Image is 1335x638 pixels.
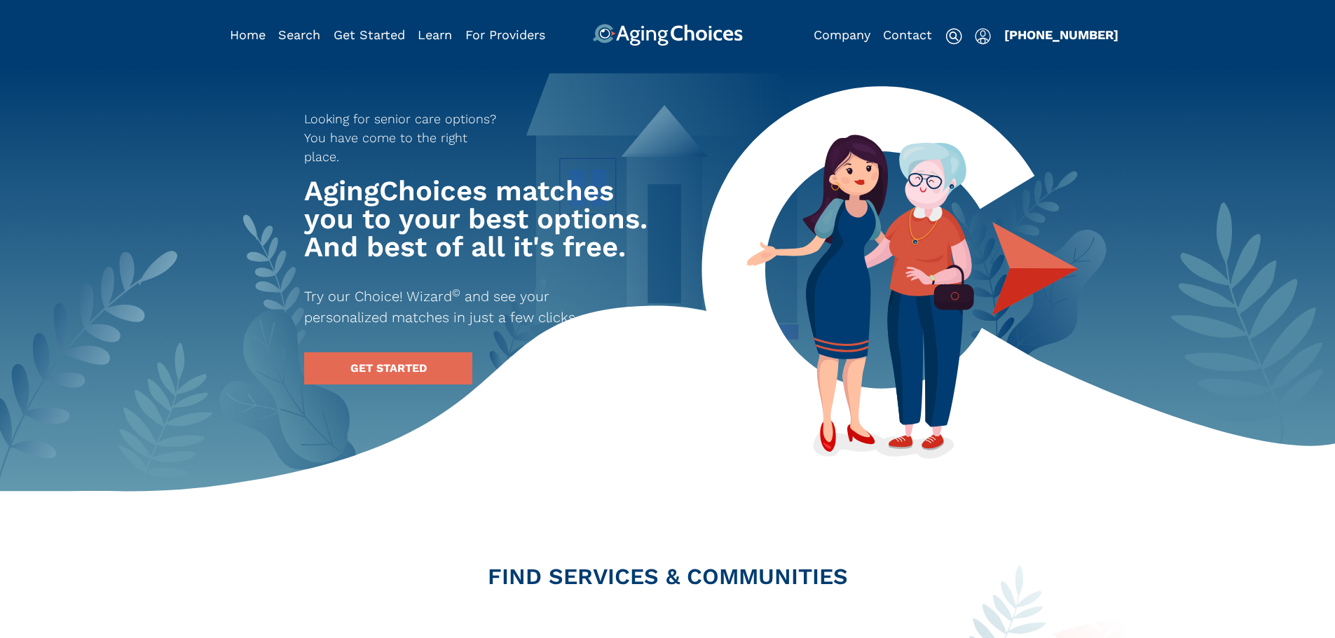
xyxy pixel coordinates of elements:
img: AgingChoices [592,24,742,46]
a: Get Started [334,27,405,42]
a: Company [814,27,870,42]
img: search-icon.svg [945,28,962,45]
a: Search [278,27,320,42]
div: Popover trigger [975,24,991,46]
a: GET STARTED [304,352,472,384]
img: user-icon.svg [975,28,991,45]
a: Contact [883,27,932,42]
a: Learn [418,27,452,42]
h1: AgingChoices matches you to your best options. And best of all it's free. [304,177,655,261]
a: Home [230,27,266,42]
div: Popover trigger [278,24,320,46]
p: Try our Choice! Wizard and see your personalized matches in just a few clicks. [304,286,629,328]
a: For Providers [465,27,545,42]
a: [PHONE_NUMBER] [1004,27,1118,42]
h2: FIND SERVICES & COMMUNITIES [219,565,1116,588]
sup: © [452,286,460,299]
p: Looking for senior care options? You have come to the right place. [304,109,506,166]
